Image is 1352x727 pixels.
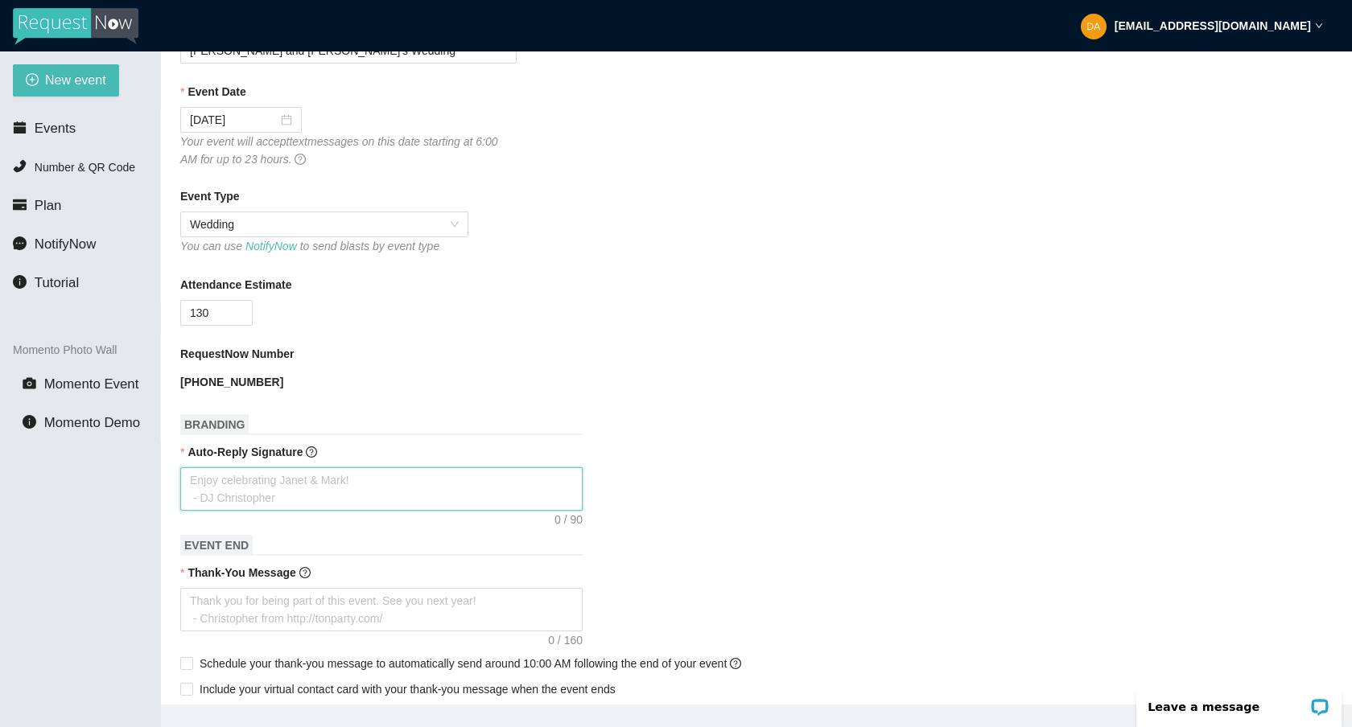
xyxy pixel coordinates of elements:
[180,237,468,255] div: You can use to send blasts by event type
[200,683,616,696] span: Include your virtual contact card with your thank-you message when the event ends
[188,566,295,579] b: Thank-You Message
[13,275,27,289] span: info-circle
[35,275,79,290] span: Tutorial
[180,376,283,388] b: [PHONE_NUMBER]
[190,111,278,129] input: 10/11/2025
[190,212,459,236] span: Wedding
[35,161,135,174] span: Number & QR Code
[299,567,311,578] span: question-circle
[44,376,139,392] span: Momento Event
[180,135,498,166] i: Your event will accept text messages on this date starting at 6:00 AM for up to 23 hours.
[13,8,138,45] img: RequestNow
[13,198,27,212] span: credit-card
[180,535,253,556] span: EVENT END
[13,64,119,97] button: plus-circleNew event
[13,236,27,250] span: message
[45,70,106,90] span: New event
[180,345,295,363] b: RequestNow Number
[245,240,297,253] a: NotifyNow
[35,236,96,252] span: NotifyNow
[180,187,240,205] b: Event Type
[35,121,76,136] span: Events
[44,415,140,430] span: Momento Demo
[306,446,317,458] span: question-circle
[13,121,27,134] span: calendar
[1115,19,1311,32] strong: [EMAIL_ADDRESS][DOMAIN_NAME]
[730,658,741,669] span: question-circle
[26,73,39,88] span: plus-circle
[295,154,306,165] span: question-circle
[188,446,303,458] b: Auto-Reply Signature
[180,276,291,294] b: Attendance Estimate
[1315,22,1323,30] span: down
[180,414,249,435] span: BRANDING
[23,376,36,390] span: camera
[188,83,245,101] b: Event Date
[1081,14,1107,39] img: 9751041ef6b325163275f54080908b84
[1126,676,1352,727] iframe: LiveChat chat widget
[35,198,62,213] span: Plan
[13,159,27,173] span: phone
[200,657,741,670] span: Schedule your thank-you message to automatically send around 10:00 AM following the end of your e...
[23,415,36,429] span: info-circle
[180,38,517,64] input: Janet's and Mark's Wedding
